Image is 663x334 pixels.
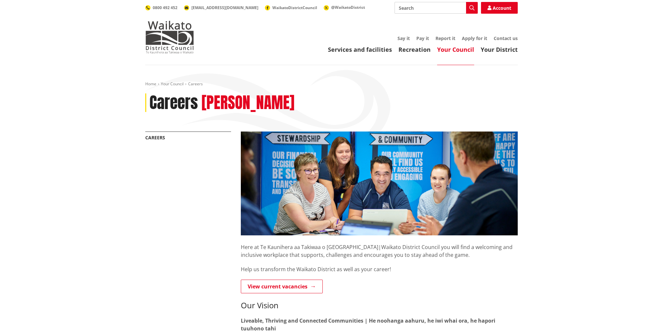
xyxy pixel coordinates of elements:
[324,5,365,10] a: @WaikatoDistrict
[188,81,203,87] span: Careers
[145,81,518,87] nav: breadcrumb
[184,5,258,10] a: [EMAIL_ADDRESS][DOMAIN_NAME]
[145,21,194,53] img: Waikato District Council - Te Kaunihera aa Takiwaa o Waikato
[437,46,474,53] a: Your Council
[149,93,198,112] h1: Careers
[241,265,518,273] p: Help us transform the Waikato District as well as your career!
[331,5,365,10] span: @WaikatoDistrict
[201,93,294,112] h2: [PERSON_NAME]
[145,134,165,141] a: Careers
[153,5,177,10] span: 0800 492 452
[265,5,317,10] a: WaikatoDistrictCouncil
[435,35,455,41] a: Report it
[416,35,429,41] a: Pay it
[397,35,410,41] a: Say it
[272,5,317,10] span: WaikatoDistrictCouncil
[241,132,518,235] img: Ngaaruawaahia staff discussing planning
[462,35,487,41] a: Apply for it
[241,280,323,293] a: View current vacancies
[145,5,177,10] a: 0800 492 452
[494,35,518,41] a: Contact us
[481,46,518,53] a: Your District
[241,301,518,310] h3: Our Vision
[481,2,518,14] a: Account
[395,2,478,14] input: Search input
[241,317,495,332] strong: Liveable, Thriving and Connected Communities | He noohanga aahuru, he iwi whai ora, he hapori tuu...
[398,46,431,53] a: Recreation
[191,5,258,10] span: [EMAIL_ADDRESS][DOMAIN_NAME]
[241,235,518,259] p: Here at Te Kaunihera aa Takiwaa o [GEOGRAPHIC_DATA]|Waikato District Council you will find a welc...
[161,81,184,87] a: Your Council
[145,81,156,87] a: Home
[328,46,392,53] a: Services and facilities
